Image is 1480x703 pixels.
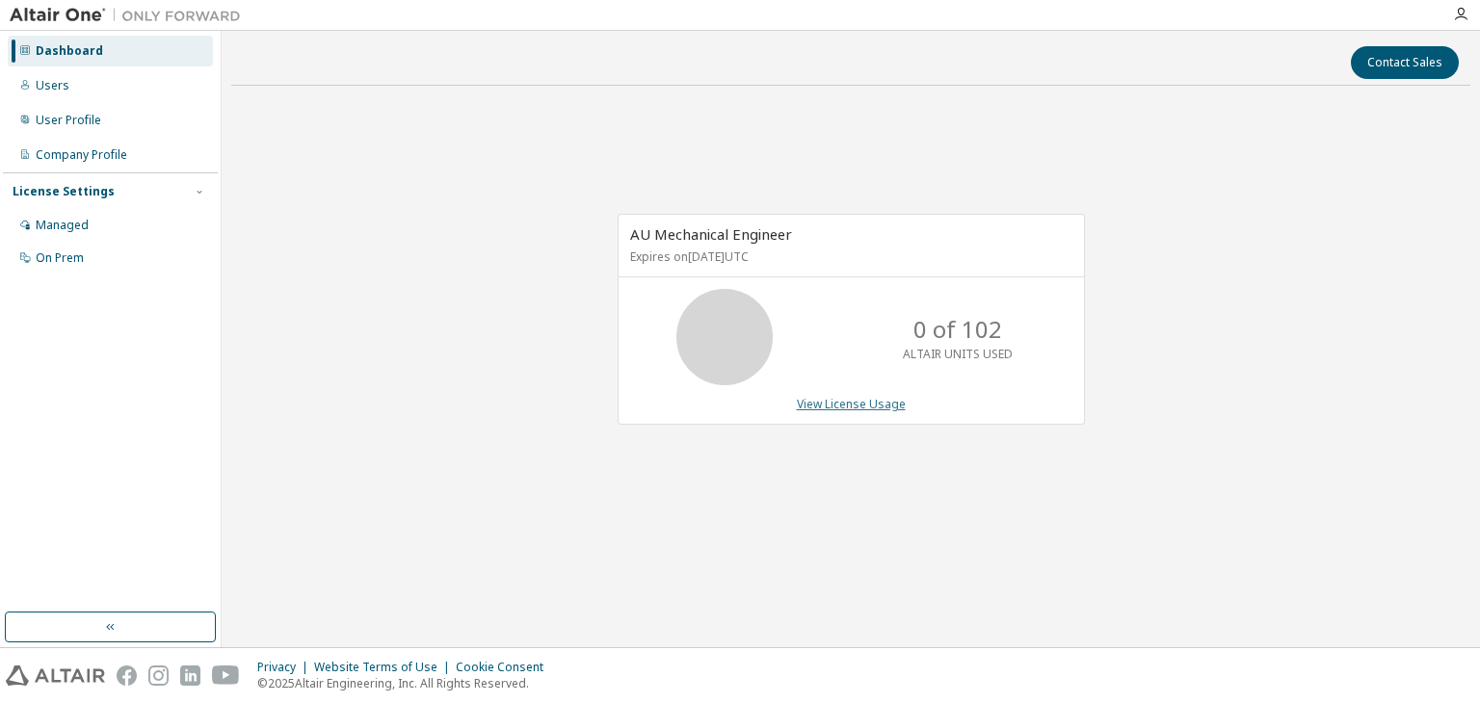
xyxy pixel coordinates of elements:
[456,660,555,675] div: Cookie Consent
[630,248,1068,265] p: Expires on [DATE] UTC
[180,665,200,686] img: linkedin.svg
[257,675,555,691] p: © 2025 Altair Engineering, Inc. All Rights Reserved.
[630,224,792,244] span: AU Mechanical Engineer
[148,665,169,686] img: instagram.svg
[36,78,69,93] div: Users
[36,43,103,59] div: Dashboard
[36,147,127,163] div: Company Profile
[10,6,251,25] img: Altair One
[36,113,101,128] div: User Profile
[13,184,115,199] div: License Settings
[1351,46,1459,79] button: Contact Sales
[6,665,105,686] img: altair_logo.svg
[314,660,456,675] div: Website Terms of Use
[212,665,240,686] img: youtube.svg
[913,313,1002,346] p: 0 of 102
[257,660,314,675] div: Privacy
[36,218,89,233] div: Managed
[36,250,84,266] div: On Prem
[903,346,1013,362] p: ALTAIR UNITS USED
[117,665,137,686] img: facebook.svg
[797,396,906,412] a: View License Usage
